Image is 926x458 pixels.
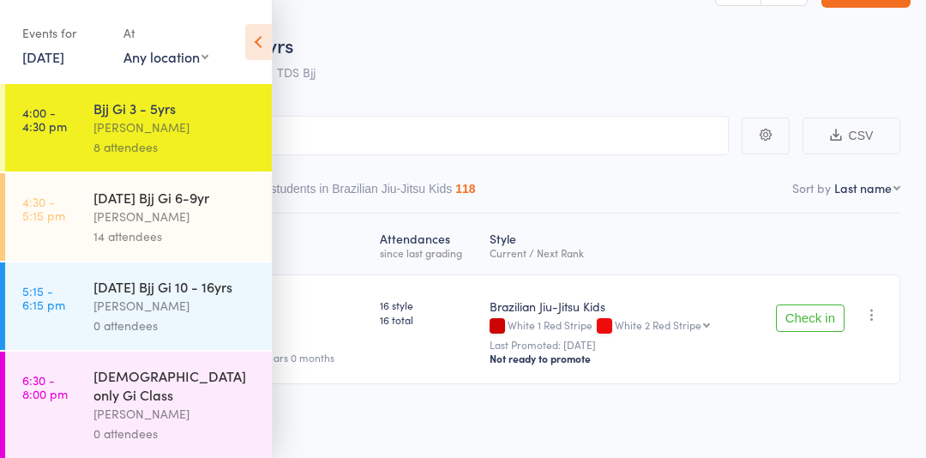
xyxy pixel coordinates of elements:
div: [PERSON_NAME] [93,296,257,316]
div: [PERSON_NAME] [93,207,257,226]
div: Events for [22,19,106,47]
span: 16 total [380,312,476,327]
div: Not ready to promote [490,352,743,365]
div: 14 attendees [93,226,257,246]
time: 5:15 - 6:15 pm [22,284,65,311]
a: 4:30 -5:15 pm[DATE] Bjj Gi 6-9yr[PERSON_NAME]14 attendees [5,173,272,261]
div: Brazilian Jiu-Jitsu Kids [490,298,743,315]
div: White 1 Red Stripe [490,319,743,334]
button: Check in [776,304,845,332]
div: Atten­dances [373,221,483,267]
div: since last grading [380,247,476,258]
a: [DATE] [22,47,64,66]
button: Other students in Brazilian Jiu-Jitsu Kids118 [238,173,476,213]
div: 118 [455,182,475,196]
a: 5:15 -6:15 pm[DATE] Bjj Gi 10 - 16yrs[PERSON_NAME]0 attendees [5,262,272,350]
div: [PERSON_NAME] [93,404,257,424]
button: CSV [803,118,900,154]
small: Last Promoted: [DATE] [490,339,743,351]
div: 0 attendees [93,424,257,443]
input: Search by name [26,116,729,155]
div: [DATE] Bjj Gi 6-9yr [93,188,257,207]
time: 4:30 - 5:15 pm [22,195,65,222]
div: 0 attendees [93,316,257,335]
label: Sort by [792,179,831,196]
div: At [123,19,208,47]
time: 6:30 - 8:00 pm [22,373,68,401]
div: Last name [834,179,892,196]
time: 4:00 - 4:30 pm [22,105,67,133]
div: Style [483,221,750,267]
div: [PERSON_NAME] [93,118,257,137]
a: 6:30 -8:00 pm[DEMOGRAPHIC_DATA] only Gi Class[PERSON_NAME]0 attendees [5,352,272,458]
div: [DATE] Bjj Gi 10 - 16yrs [93,277,257,296]
div: White 2 Red Stripe [615,319,701,330]
div: Any location [123,47,208,66]
a: 4:00 -4:30 pmBjj Gi 3 - 5yrs[PERSON_NAME]8 attendees [5,84,272,172]
div: [DEMOGRAPHIC_DATA] only Gi Class [93,366,257,404]
span: 16 style [380,298,476,312]
div: 8 attendees [93,137,257,157]
div: Current / Next Rank [490,247,743,258]
span: TDS Bjj [277,63,316,81]
div: Bjj Gi 3 - 5yrs [93,99,257,118]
